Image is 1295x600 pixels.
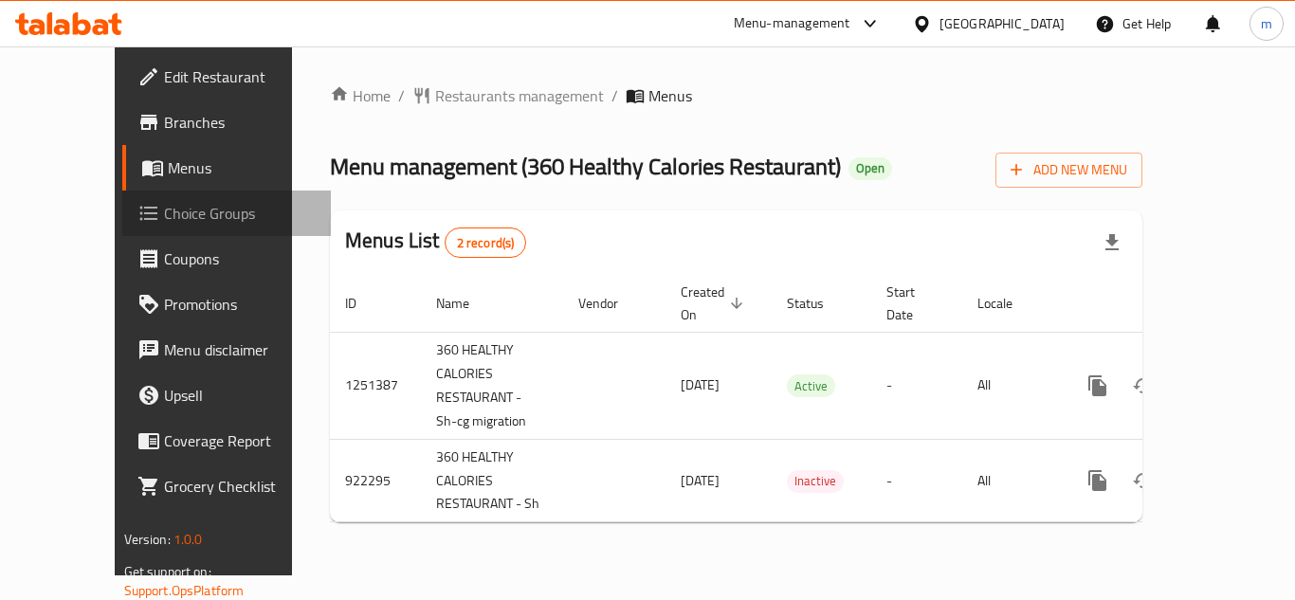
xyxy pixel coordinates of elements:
[886,281,939,326] span: Start Date
[681,468,720,493] span: [DATE]
[164,475,316,498] span: Grocery Checklist
[446,234,526,252] span: 2 record(s)
[122,327,331,373] a: Menu disclaimer
[398,84,405,107] li: /
[164,293,316,316] span: Promotions
[848,160,892,176] span: Open
[168,156,316,179] span: Menus
[164,247,316,270] span: Coupons
[871,332,962,439] td: -
[436,292,494,315] span: Name
[122,418,331,464] a: Coverage Report
[681,373,720,397] span: [DATE]
[787,470,844,493] div: Inactive
[122,282,331,327] a: Promotions
[122,100,331,145] a: Branches
[1121,363,1166,409] button: Change Status
[330,145,841,188] span: Menu management ( 360 Healthy Calories Restaurant )
[787,375,835,397] span: Active
[122,373,331,418] a: Upsell
[124,559,211,584] span: Get support on:
[734,12,850,35] div: Menu-management
[681,281,749,326] span: Created On
[1011,158,1127,182] span: Add New Menu
[787,470,844,492] span: Inactive
[164,111,316,134] span: Branches
[412,84,604,107] a: Restaurants management
[124,527,171,552] span: Version:
[164,338,316,361] span: Menu disclaimer
[1261,13,1272,34] span: m
[330,332,421,439] td: 1251387
[1075,458,1121,503] button: more
[122,145,331,191] a: Menus
[330,275,1272,523] table: enhanced table
[962,332,1060,439] td: All
[871,439,962,522] td: -
[995,153,1142,188] button: Add New Menu
[330,84,391,107] a: Home
[164,384,316,407] span: Upsell
[122,54,331,100] a: Edit Restaurant
[848,157,892,180] div: Open
[1121,458,1166,503] button: Change Status
[939,13,1065,34] div: [GEOGRAPHIC_DATA]
[1075,363,1121,409] button: more
[787,292,848,315] span: Status
[421,439,563,522] td: 360 HEALTHY CALORIES RESTAURANT - Sh
[122,464,331,509] a: Grocery Checklist
[330,439,421,522] td: 922295
[345,227,526,258] h2: Menus List
[435,84,604,107] span: Restaurants management
[1089,220,1135,265] div: Export file
[962,439,1060,522] td: All
[122,236,331,282] a: Coupons
[648,84,692,107] span: Menus
[164,429,316,452] span: Coverage Report
[173,527,203,552] span: 1.0.0
[611,84,618,107] li: /
[1060,275,1272,333] th: Actions
[164,65,316,88] span: Edit Restaurant
[445,227,527,258] div: Total records count
[578,292,643,315] span: Vendor
[421,332,563,439] td: 360 HEALTHY CALORIES RESTAURANT - Sh-cg migration
[330,84,1142,107] nav: breadcrumb
[977,292,1037,315] span: Locale
[164,202,316,225] span: Choice Groups
[345,292,381,315] span: ID
[122,191,331,236] a: Choice Groups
